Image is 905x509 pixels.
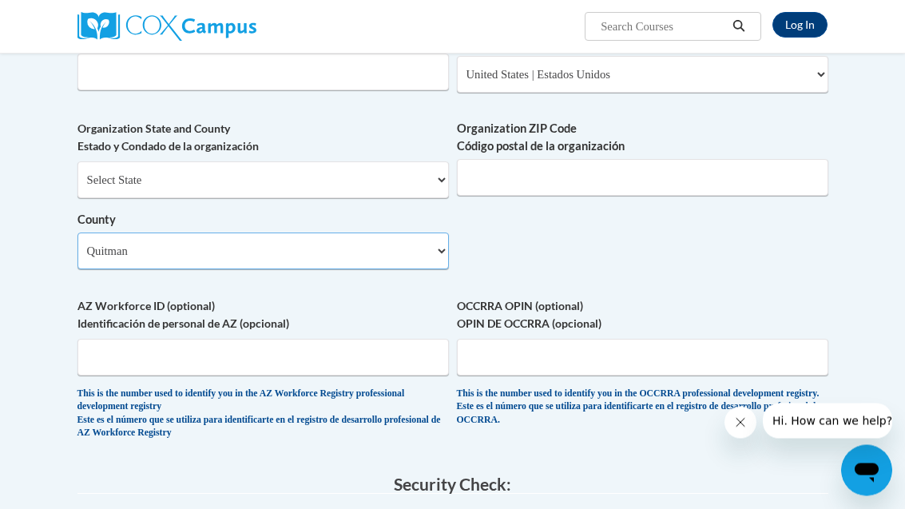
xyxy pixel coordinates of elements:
span: Security Check: [394,475,511,495]
label: OCCRRA OPIN (optional) OPIN DE OCCRRA (opcional) [457,298,828,333]
img: Cox Campus [77,12,256,41]
label: County [77,212,449,229]
iframe: Message from company [763,404,892,439]
label: Organization ZIP Code Código postal de la organización [457,121,828,156]
input: Metadata input [457,160,828,197]
input: Search Courses [599,17,727,36]
iframe: Close message [724,407,756,439]
label: AZ Workforce ID (optional) Identificación de personal de AZ (opcional) [77,298,449,333]
a: Log In [772,12,828,38]
div: This is the number used to identify you in the OCCRRA professional development registry. Este es ... [457,388,828,427]
iframe: Button to launch messaging window [841,445,892,496]
label: Organization State and County Estado y Condado de la organización [77,121,449,156]
div: This is the number used to identify you in the AZ Workforce Registry professional development reg... [77,388,449,441]
button: Search [727,17,751,36]
input: Metadata input [77,54,449,91]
